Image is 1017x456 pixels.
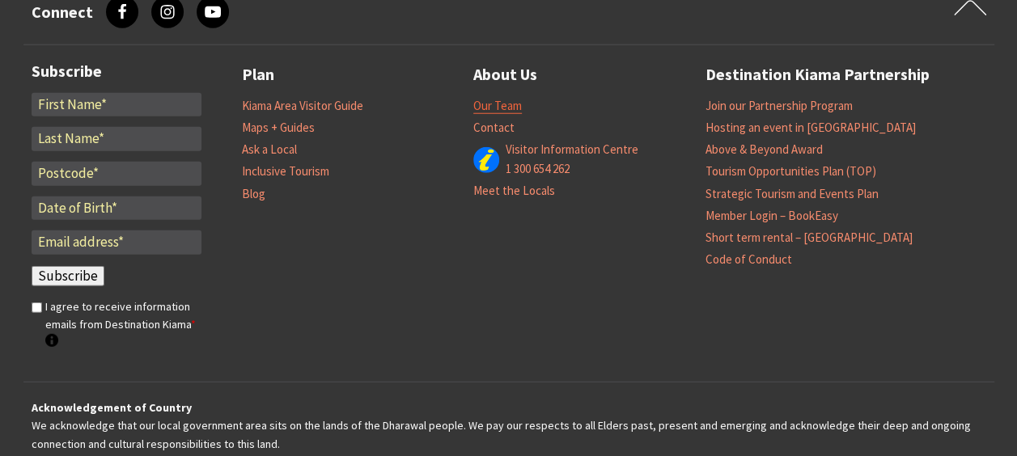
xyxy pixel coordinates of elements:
a: Destination Kiama Partnership [706,61,930,88]
a: About Us [473,61,537,88]
a: Short term rental – [GEOGRAPHIC_DATA] Code of Conduct [706,230,913,268]
a: Hosting an event in [GEOGRAPHIC_DATA] [706,120,916,136]
a: Our Team [473,98,522,114]
label: I agree to receive information emails from Destination Kiama [45,298,201,352]
strong: Acknowledgement of Country [32,400,192,415]
a: 1 300 654 262 [506,161,570,177]
a: Visitor Information Centre [506,141,638,158]
a: Maps + Guides [242,120,315,136]
a: Kiama Area Visitor Guide [242,98,363,114]
a: Member Login – BookEasy [706,208,838,224]
h3: Subscribe [32,61,201,81]
input: Subscribe [32,266,104,287]
a: Strategic Tourism and Events Plan [706,186,879,202]
input: First Name* [32,93,201,117]
input: Date of Birth* [32,196,201,221]
a: Above & Beyond Award [706,141,823,158]
a: Tourism Opportunities Plan (TOP) [706,163,876,179]
h3: Connect [32,2,93,22]
a: Plan [242,61,274,88]
p: We acknowledge that our local government area sits on the lands of the Dharawal people. We pay ou... [32,399,986,453]
input: Email address* [32,230,201,255]
input: Postcode* [32,162,201,186]
a: Blog [242,186,265,202]
a: Contact [473,120,515,136]
a: Meet the Locals [473,183,555,199]
a: Ask a Local [242,141,297,158]
input: Last Name* [32,127,201,151]
a: Inclusive Tourism [242,163,329,179]
a: Join our Partnership Program [706,98,853,114]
